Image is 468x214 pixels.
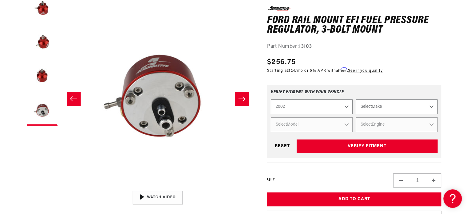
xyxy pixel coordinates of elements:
[67,92,80,106] button: Slide left
[27,61,58,92] button: Load image 3 in gallery view
[348,69,383,73] a: See if you qualify - Learn more about Affirm Financing (opens in modal)
[267,192,442,206] button: Add to Cart
[235,92,249,106] button: Slide right
[271,90,438,99] div: Verify fitment with your vehicle
[356,99,438,114] select: Make
[267,42,442,50] div: Part Number:
[288,69,295,73] span: $24
[299,44,312,49] strong: 13103
[336,67,347,72] span: Affirm
[271,117,353,132] select: Model
[27,95,58,126] button: Load image 4 in gallery view
[267,15,442,35] h1: Ford Rail Mount EFI Fuel Pressure Regulator, 3-Bolt Mount
[271,139,294,153] div: Reset
[267,68,383,74] p: Starting at /mo or 0% APR with .
[267,57,296,68] span: $256.75
[267,177,275,182] label: QTY
[356,117,438,132] select: Engine
[27,27,58,58] button: Load image 2 in gallery view
[271,99,353,114] select: Year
